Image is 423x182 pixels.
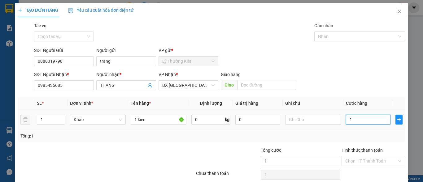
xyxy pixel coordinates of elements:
[159,72,176,77] span: VP Nhận
[221,80,237,90] span: Giao
[195,170,260,181] div: Chưa thanh toán
[342,148,383,153] label: Hình thức thanh toán
[18,8,22,12] span: plus
[131,115,186,125] input: VD: Bàn, Ghế
[397,9,402,14] span: close
[34,47,94,54] div: SĐT Người Gửi
[20,133,164,139] div: Tổng: 1
[96,71,156,78] div: Người nhận
[34,71,94,78] div: SĐT Người Nhận
[261,148,281,153] span: Tổng cước
[395,115,403,125] button: plus
[235,115,280,125] input: 0
[96,47,156,54] div: Người gửi
[20,115,30,125] button: delete
[162,57,215,66] span: Lý Thường Kiệt
[70,101,93,106] span: Đơn vị tính
[131,101,151,106] span: Tên hàng
[34,23,46,28] label: Tác vụ
[235,101,258,106] span: Giá trị hàng
[37,101,42,106] span: SL
[74,115,122,124] span: Khác
[396,117,402,122] span: plus
[18,8,58,13] span: TẠO ĐƠN HÀNG
[147,83,152,88] span: user-add
[162,81,215,90] span: BX Tân Châu
[391,3,408,20] button: Close
[285,115,341,125] input: Ghi Chú
[221,72,241,77] span: Giao hàng
[224,115,230,125] span: kg
[68,8,133,13] span: Yêu cầu xuất hóa đơn điện tử
[346,101,367,106] span: Cước hàng
[314,23,333,28] label: Gán nhãn
[200,101,222,106] span: Định lượng
[159,47,218,54] div: VP gửi
[237,80,296,90] input: Dọc đường
[283,97,343,109] th: Ghi chú
[68,8,73,13] img: icon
